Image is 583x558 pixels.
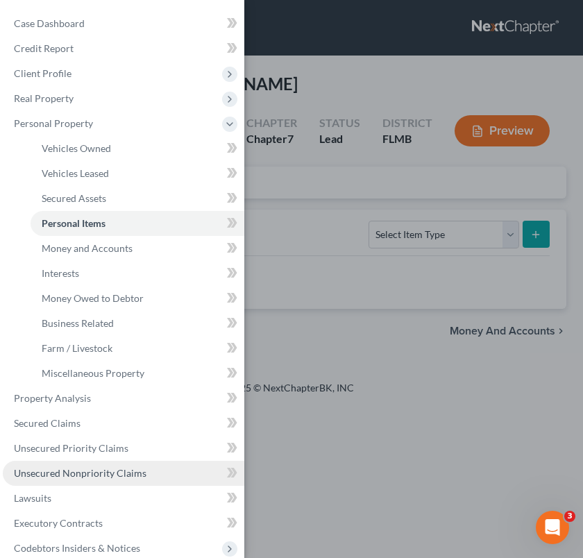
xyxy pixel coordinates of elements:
a: Unsecured Nonpriority Claims [3,461,244,486]
span: Real Property [14,92,74,104]
span: Money and Accounts [42,242,133,254]
span: Unsecured Priority Claims [14,442,128,454]
span: Personal Items [42,217,105,229]
span: Property Analysis [14,392,91,404]
a: Lawsuits [3,486,244,511]
a: Interests [31,261,244,286]
a: Business Related [31,311,244,336]
a: Executory Contracts [3,511,244,536]
a: Vehicles Owned [31,136,244,161]
a: Property Analysis [3,386,244,411]
span: Vehicles Leased [42,167,109,179]
span: Client Profile [14,67,71,79]
a: Money Owed to Debtor [31,286,244,311]
a: Credit Report [3,36,244,61]
span: Business Related [42,317,114,329]
a: Farm / Livestock [31,336,244,361]
span: Executory Contracts [14,517,103,529]
a: Money and Accounts [31,236,244,261]
a: Secured Assets [31,186,244,211]
span: Farm / Livestock [42,342,112,354]
a: Personal Items [31,211,244,236]
span: Secured Claims [14,417,81,429]
span: Vehicles Owned [42,142,111,154]
a: Case Dashboard [3,11,244,36]
span: Miscellaneous Property [42,367,144,379]
span: Credit Report [14,42,74,54]
a: Unsecured Priority Claims [3,436,244,461]
span: Unsecured Nonpriority Claims [14,467,146,479]
span: Interests [42,267,79,279]
span: 3 [564,511,575,522]
a: Secured Claims [3,411,244,436]
span: Codebtors Insiders & Notices [14,542,140,554]
span: Case Dashboard [14,17,85,29]
a: Vehicles Leased [31,161,244,186]
iframe: Intercom live chat [536,511,569,544]
a: Miscellaneous Property [31,361,244,386]
span: Personal Property [14,117,93,129]
span: Money Owed to Debtor [42,292,144,304]
span: Secured Assets [42,192,106,204]
span: Lawsuits [14,492,51,504]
